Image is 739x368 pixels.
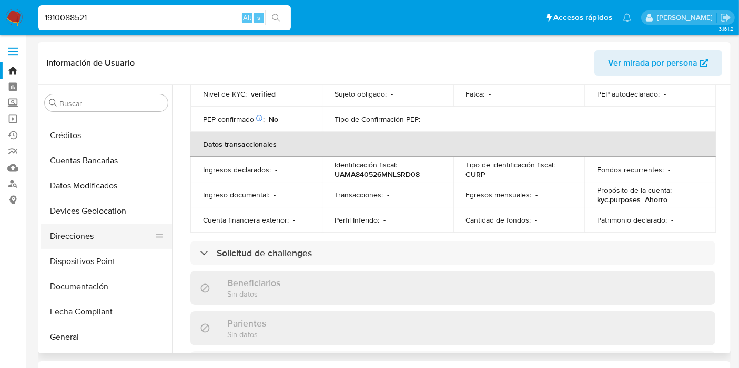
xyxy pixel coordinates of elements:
p: CURP [466,170,486,179]
p: - [535,215,538,225]
p: Cuenta financiera exterior : [203,215,289,225]
p: Transacciones : [335,190,383,199]
p: Cantidad de fondos : [466,215,531,225]
p: No [269,114,278,124]
p: PEP confirmado : [203,114,265,124]
p: Sin datos [227,329,266,339]
h3: Solicitud de challenges [217,247,312,259]
button: Devices Geolocation [41,198,172,224]
button: search-icon [265,10,287,25]
div: BeneficiariosSin datos [190,271,715,305]
span: Accesos rápidos [553,12,612,23]
button: Ver mirada por persona [594,50,722,76]
button: Direcciones [41,224,164,249]
p: kyc.purposes_Ahorro [597,195,667,204]
p: Sin datos [227,289,280,299]
p: Propósito de la cuenta : [597,185,672,195]
span: Ver mirada por persona [608,50,697,76]
p: Egresos mensuales : [466,190,532,199]
p: UAMA840526MNLSRD08 [335,170,420,179]
p: - [391,89,393,99]
button: Créditos [41,123,172,148]
p: PEP autodeclarado : [597,89,660,99]
p: Ingresos declarados : [203,165,271,174]
p: Perfil Inferido : [335,215,379,225]
p: Sujeto obligado : [335,89,387,99]
button: Cuentas Bancarias [41,148,172,173]
input: Buscar usuario o caso... [38,11,291,25]
a: Notificaciones [623,13,632,22]
p: Fatca : [466,89,485,99]
th: Datos transaccionales [190,132,716,157]
span: s [257,13,260,23]
p: Ingreso documental : [203,190,269,199]
p: Tipo de Confirmación PEP : [335,114,420,124]
h1: Información de Usuario [46,58,135,68]
h3: Parientes [227,318,266,329]
a: Salir [720,12,731,23]
div: Solicitud de challenges [190,241,715,265]
button: Datos Modificados [41,173,172,198]
p: Tipo de identificación fiscal : [466,160,555,170]
p: - [293,215,295,225]
div: ParientesSin datos [190,311,715,345]
p: - [489,89,491,99]
button: Buscar [49,99,57,107]
p: Identificación fiscal : [335,160,397,170]
p: - [383,215,386,225]
p: - [536,190,538,199]
p: - [664,89,666,99]
button: Fecha Compliant [41,299,172,324]
p: marianathalie.grajeda@mercadolibre.com.mx [657,13,716,23]
h3: Beneficiarios [227,277,280,289]
p: - [387,190,389,199]
p: - [668,165,670,174]
input: Buscar [59,99,164,108]
p: - [275,165,277,174]
p: - [424,114,427,124]
button: Documentación [41,274,172,299]
p: Nivel de KYC : [203,89,247,99]
p: - [274,190,276,199]
span: Alt [243,13,251,23]
button: Dispositivos Point [41,249,172,274]
p: - [671,215,673,225]
button: General [41,324,172,350]
p: Fondos recurrentes : [597,165,664,174]
p: Patrimonio declarado : [597,215,667,225]
p: verified [251,89,276,99]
